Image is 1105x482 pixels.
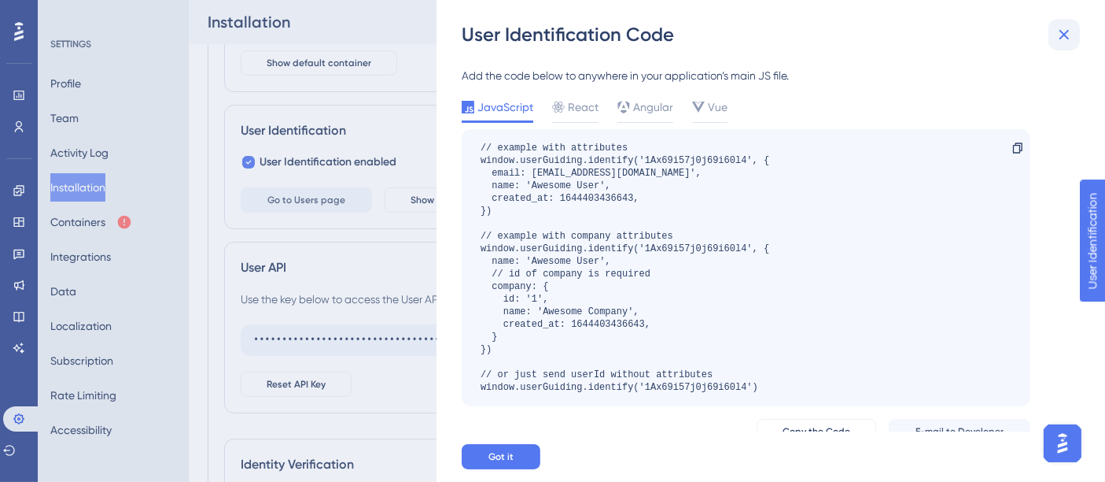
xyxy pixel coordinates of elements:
[13,4,109,23] span: User Identification
[783,425,850,438] span: Copy the Code
[462,22,1083,47] div: User Identification Code
[1039,420,1086,467] iframe: UserGuiding AI Assistant Launcher
[915,425,1004,438] span: E-mail to Developer
[889,419,1030,444] button: E-mail to Developer
[481,142,769,394] div: // example with attributes window.userGuiding.identify('1Ax69i57j0j69i60l4', { email: [EMAIL_ADDR...
[757,419,876,444] button: Copy the Code
[568,98,599,117] span: React
[488,450,514,463] span: Got it
[462,444,540,469] button: Got it
[708,98,727,117] span: Vue
[462,66,1030,85] div: Add the code below to anywhere in your application’s main JS file.
[477,98,533,117] span: JavaScript
[633,98,673,117] span: Angular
